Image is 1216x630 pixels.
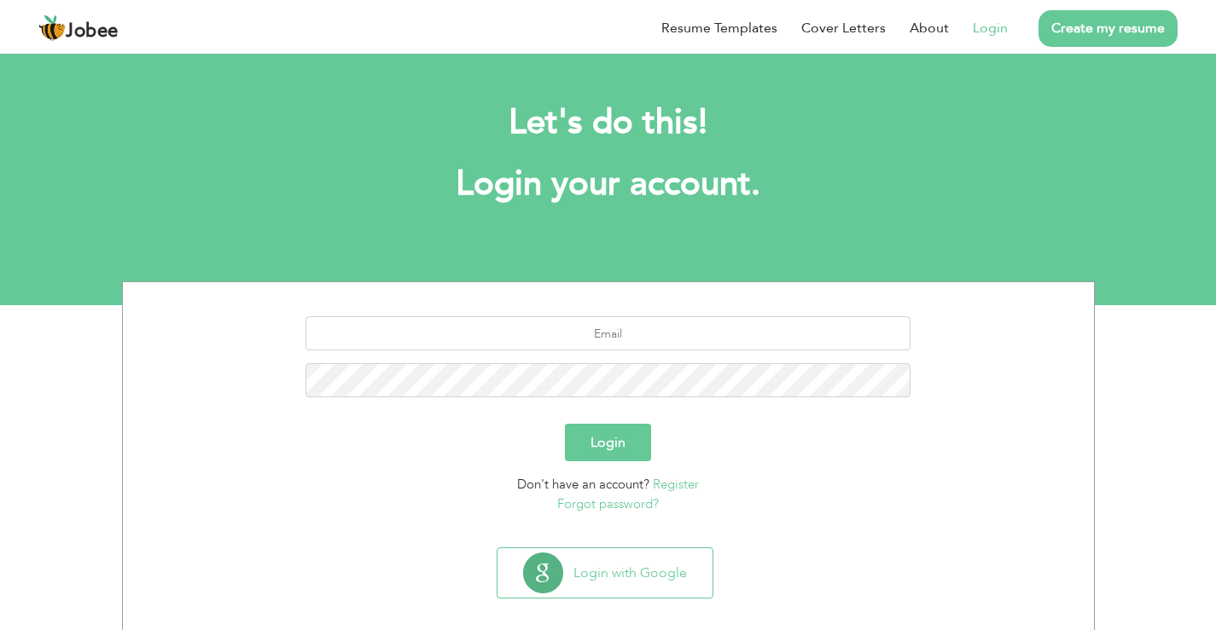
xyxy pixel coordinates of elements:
a: Jobee [38,14,119,42]
a: About [910,18,949,38]
span: Jobee [66,22,119,41]
h1: Login your account. [148,162,1069,206]
img: jobee.io [38,14,66,42]
a: Resume Templates [661,18,777,38]
h2: Let's do this! [148,101,1069,145]
a: Create my resume [1039,10,1178,47]
a: Forgot password? [557,495,659,512]
a: Register [653,476,699,493]
button: Login [565,424,651,461]
button: Login with Google [497,548,713,598]
span: Don't have an account? [517,476,649,493]
a: Cover Letters [801,18,886,38]
input: Email [305,316,911,350]
a: Login [973,18,1008,38]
